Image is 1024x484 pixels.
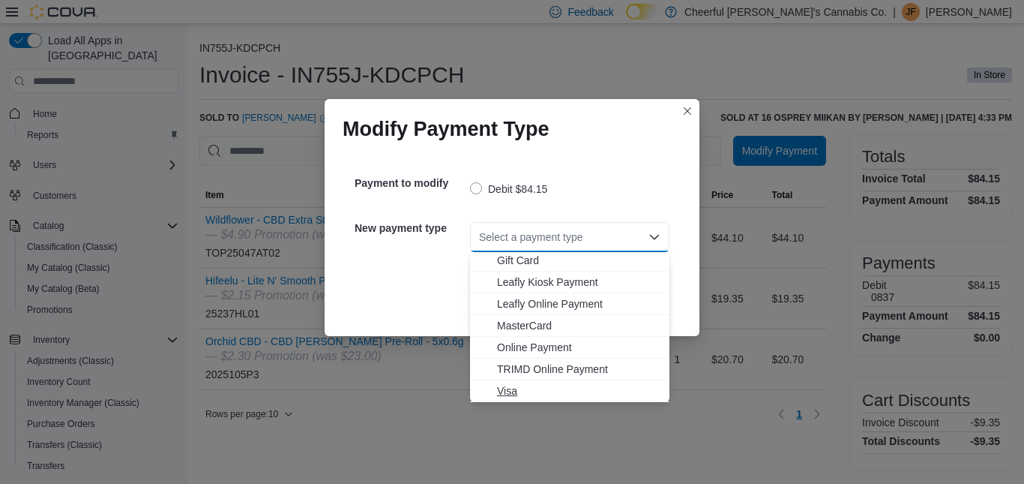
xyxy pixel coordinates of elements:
span: Gift Card [497,253,660,268]
button: Closes this modal window [678,102,696,120]
button: Close list of options [648,231,660,243]
input: Accessible screen reader label [479,228,481,246]
span: Online Payment [497,340,660,355]
button: Leafly Kiosk Payment [470,272,669,293]
span: TRIMD Online Payment [497,362,660,377]
button: Visa [470,380,669,402]
button: Gift Card [470,250,669,272]
span: MasterCard [497,318,660,333]
span: Visa [497,383,660,398]
h5: New payment type [355,213,467,243]
span: Leafly Online Payment [497,296,660,311]
button: MasterCard [470,315,669,337]
button: Online Payment [470,337,669,359]
span: Leafly Kiosk Payment [497,275,660,290]
div: Choose from the following options [470,185,669,402]
button: TRIMD Online Payment [470,359,669,380]
label: Debit $84.15 [470,180,547,198]
h5: Payment to modify [355,168,467,198]
button: Leafly Online Payment [470,293,669,315]
h1: Modify Payment Type [343,117,549,141]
